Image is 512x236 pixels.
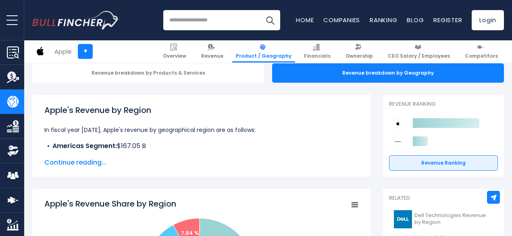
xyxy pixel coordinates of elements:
[32,11,119,29] img: Bullfincher logo
[389,195,498,202] p: Related
[393,119,403,128] img: Apple competitors logo
[44,158,359,167] span: Continue reading...
[472,10,504,30] a: Login
[159,40,190,63] a: Overview
[44,198,176,209] tspan: Apple's Revenue Share by Region
[198,40,227,63] a: Revenue
[393,137,403,146] img: Sony Group Corporation competitors logo
[52,151,108,160] b: Europe Segment:
[370,16,397,24] a: Ranking
[414,212,493,226] span: Dell Technologies Revenue by Region
[323,16,360,24] a: Companies
[232,40,295,63] a: Product / Geography
[44,141,359,151] li: $167.05 B
[345,53,373,59] span: Ownership
[394,210,412,228] img: DELL logo
[389,208,498,230] a: Dell Technologies Revenue by Region
[52,141,117,150] b: Americas Segment:
[33,44,48,59] img: AAPL logo
[32,63,264,83] div: Revenue breakdown by Products & Services
[260,10,280,30] button: Search
[272,63,504,83] div: Revenue breakdown by Geography
[54,47,72,56] div: Apple
[465,53,498,59] span: Competitors
[342,40,377,63] a: Ownership
[461,40,502,63] a: Competitors
[384,40,454,63] a: CEO Salary / Employees
[388,53,450,59] span: CEO Salary / Employees
[163,53,186,59] span: Overview
[433,16,462,24] a: Register
[201,53,223,59] span: Revenue
[389,155,498,171] a: Revenue Ranking
[44,104,359,116] h1: Apple's Revenue by Region
[44,125,359,135] p: In fiscal year [DATE], Apple's revenue by geographical region are as follows:
[32,11,119,29] a: Go to homepage
[304,53,331,59] span: Financials
[296,16,314,24] a: Home
[300,40,334,63] a: Financials
[44,151,359,161] li: $101.33 B
[407,16,424,24] a: Blog
[78,44,93,59] a: +
[236,53,291,59] span: Product / Geography
[7,145,19,157] img: Ownership
[389,101,498,108] p: Revenue Ranking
